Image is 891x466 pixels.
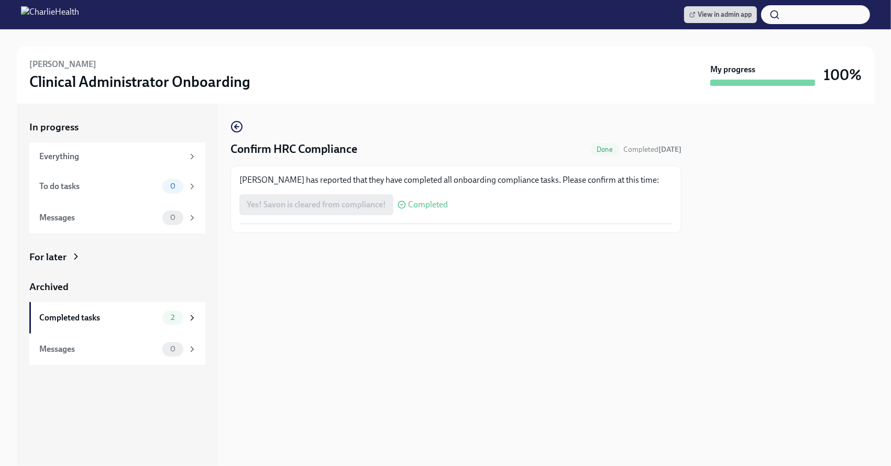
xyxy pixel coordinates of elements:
[408,201,448,209] span: Completed
[39,212,158,224] div: Messages
[684,6,757,23] a: View in admin app
[164,345,182,353] span: 0
[623,145,681,154] span: October 2nd, 2025 15:01
[164,182,182,190] span: 0
[29,142,205,171] a: Everything
[39,312,158,324] div: Completed tasks
[29,59,96,70] h6: [PERSON_NAME]
[29,202,205,234] a: Messages0
[239,174,673,186] p: [PERSON_NAME] has reported that they have completed all onboarding compliance tasks. Please confi...
[29,120,205,134] a: In progress
[21,6,79,23] img: CharlieHealth
[39,343,158,355] div: Messages
[823,65,862,84] h3: 100%
[29,280,205,294] a: Archived
[29,334,205,365] a: Messages0
[29,302,205,334] a: Completed tasks2
[29,72,250,91] h3: Clinical Administrator Onboarding
[689,9,752,20] span: View in admin app
[29,171,205,202] a: To do tasks0
[29,250,67,264] div: For later
[658,145,681,154] strong: [DATE]
[230,141,357,157] h4: Confirm HRC Compliance
[39,151,183,162] div: Everything
[164,314,181,321] span: 2
[623,145,681,154] span: Completed
[164,214,182,221] span: 0
[710,64,755,75] strong: My progress
[39,181,158,192] div: To do tasks
[590,146,619,153] span: Done
[29,250,205,264] a: For later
